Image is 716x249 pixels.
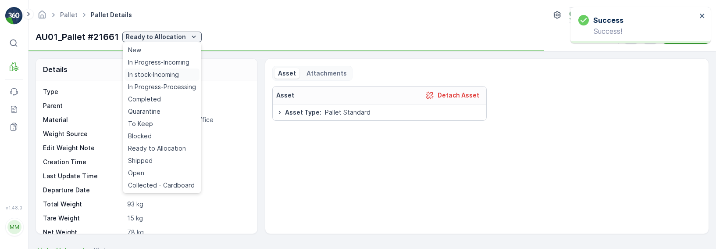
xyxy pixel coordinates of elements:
p: 93 kg [127,200,248,209]
p: Ready to Allocation [126,32,186,41]
span: In Progress-Incoming [128,58,189,67]
a: Homepage [37,13,47,21]
span: Pallet Details [89,11,134,19]
p: Last Update Time [43,172,124,180]
span: Collected - Cardboard [128,181,195,190]
span: Ready to Allocation [128,144,186,153]
span: In Progress-Processing [128,83,196,91]
span: New [128,46,141,54]
p: Parent [43,101,124,110]
a: Pallet [60,11,78,18]
button: Terracycle-AU04 - Sendable(+10:00) [570,7,709,23]
p: Net Weight [43,228,124,237]
img: terracycle_logo.png [570,10,584,20]
p: Type [43,87,124,96]
p: 78 kg [127,228,248,237]
p: Departure Date [43,186,124,195]
p: Asset [278,69,296,78]
span: v 1.48.0 [5,205,23,210]
p: Asset [276,91,294,100]
span: Completed [128,95,161,104]
p: Details [43,64,68,75]
span: Blocked [128,132,152,141]
span: Shipped [128,156,153,165]
p: 15 kg [127,214,248,223]
p: Edit Weight Note [43,144,124,152]
img: logo [5,7,23,25]
h3: Success [593,15,623,25]
span: Open [128,169,144,177]
span: Pallet Standard [325,108,370,117]
span: Asset Type : [285,108,321,117]
button: MM [5,212,23,242]
button: Detach Asset [422,90,483,101]
p: Tare Weight [43,214,124,223]
p: Creation Time [43,158,124,166]
p: Detach Asset [438,91,479,100]
p: Material [43,115,124,124]
span: In stock-Incoming [128,70,179,79]
p: Attachments [306,69,347,78]
div: MM [7,220,21,234]
button: close [699,12,705,21]
span: To Keep [128,119,153,128]
p: Success! [578,27,697,35]
button: Ready to Allocation [122,32,202,42]
ul: Ready to Allocation [123,42,201,193]
span: Quarantine [128,107,160,116]
p: Weight Source [43,130,124,138]
p: Total Weight [43,200,124,209]
p: AU01_Pallet #21661 [36,30,119,43]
